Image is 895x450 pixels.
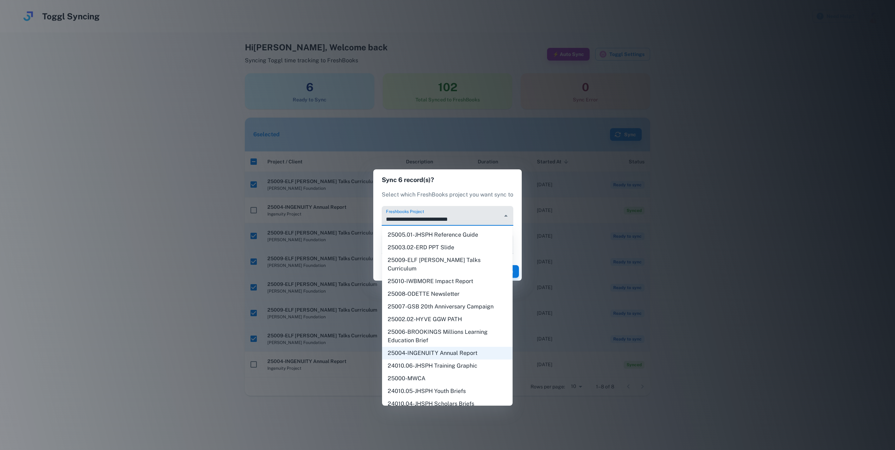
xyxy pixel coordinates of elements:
[382,372,513,385] li: 25000-MWCA
[501,211,511,221] button: Close
[382,326,513,347] li: 25006-BROOKINGS Millions Learning Education Brief
[382,385,513,398] li: 24010.05-JHSPH Youth Briefs
[373,169,522,190] h2: Sync 6 record(s)?
[382,398,513,410] li: 24010.04-JHSPH Scholars Briefs
[382,254,513,275] li: 25009-ELF [PERSON_NAME] Talks Curriculum
[382,234,513,254] div: ​
[382,275,513,288] li: 25010-IWBMORE Impact Report
[382,229,513,241] li: 25005.01-JHSPH Reference Guide
[382,288,513,300] li: 25008-ODETTE Newsletter
[382,313,513,326] li: 25002.02-HYVE GGW PATH
[382,360,513,372] li: 24010.06-JHSPH Training Graphic
[382,300,513,313] li: 25007-GSB 20th Anniversary Campaign
[382,347,513,360] li: 25004-INGENUITY Annual Report
[386,208,424,214] label: Freshbooks Project
[382,241,513,254] li: 25003.02-ERD PPT Slide
[382,190,513,199] p: Select which FreshBooks project you want sync to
